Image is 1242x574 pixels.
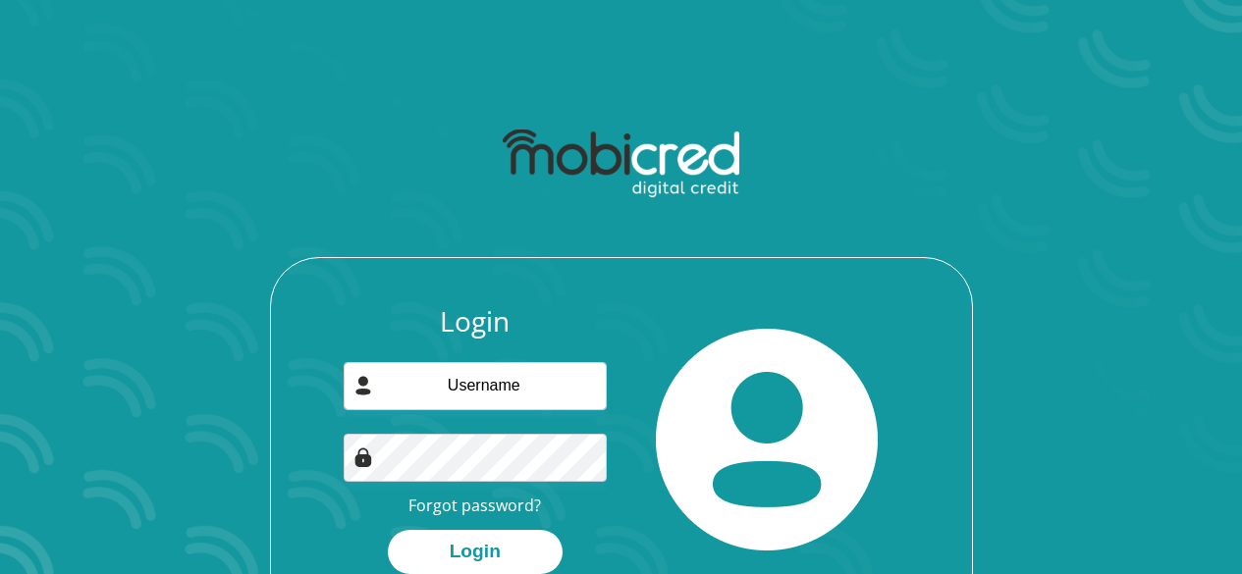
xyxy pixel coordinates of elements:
[353,447,373,467] img: Image
[353,376,373,395] img: user-icon image
[408,495,541,516] a: Forgot password?
[344,305,607,339] h3: Login
[344,362,607,410] input: Username
[388,530,563,574] button: Login
[503,130,739,198] img: mobicred logo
